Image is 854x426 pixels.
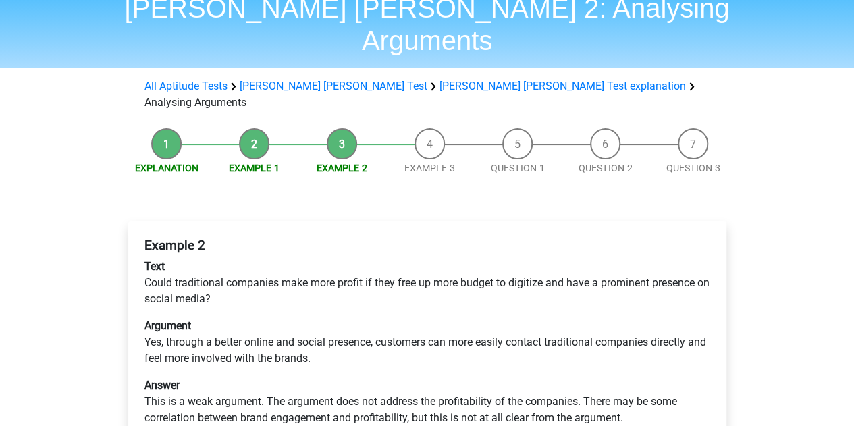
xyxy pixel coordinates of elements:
[144,379,180,392] b: Answer
[144,80,228,92] a: All Aptitude Tests
[439,80,686,92] a: [PERSON_NAME] [PERSON_NAME] Test explanation
[144,319,191,332] b: Argument
[144,259,710,307] p: Could traditional companies make more profit if they free up more budget to digitize and have a p...
[144,238,205,253] b: Example 2
[144,260,165,273] b: Text
[404,163,455,174] a: Example 3
[139,78,716,111] div: Analysing Arguments
[317,163,367,174] a: Example 2
[240,80,427,92] a: [PERSON_NAME] [PERSON_NAME] Test
[229,163,279,174] a: Example 1
[144,318,710,367] p: Yes, through a better online and social presence, customers can more easily contact traditional c...
[579,163,633,174] a: Question 2
[135,163,198,174] a: Explanation
[144,377,710,426] p: This is a weak argument. The argument does not address the profitability of the companies. There ...
[666,163,720,174] a: Question 3
[491,163,545,174] a: Question 1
